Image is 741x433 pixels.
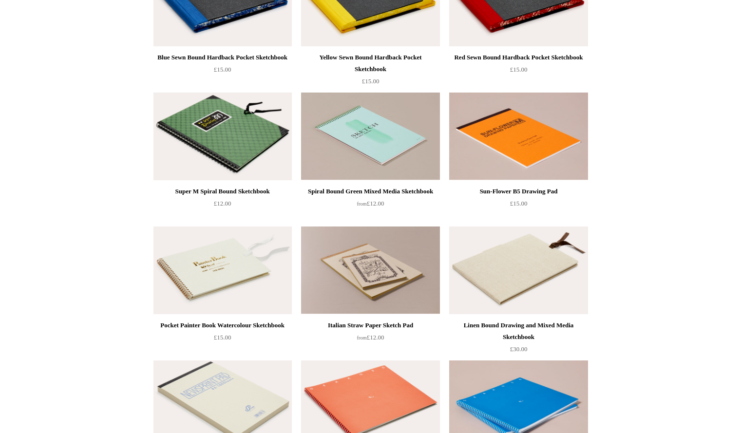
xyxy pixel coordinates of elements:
[449,226,588,314] a: Linen Bound Drawing and Mixed Media Sketchbook Linen Bound Drawing and Mixed Media Sketchbook
[301,186,439,226] a: Spiral Bound Green Mixed Media Sketchbook from£12.00
[301,320,439,359] a: Italian Straw Paper Sketch Pad from£12.00
[153,186,292,226] a: Super M Spiral Bound Sketchbook £12.00
[214,66,231,73] span: £15.00
[362,77,380,85] span: £15.00
[156,52,289,63] div: Blue Sewn Bound Hardback Pocket Sketchbook
[153,52,292,92] a: Blue Sewn Bound Hardback Pocket Sketchbook £15.00
[153,93,292,180] a: Super M Spiral Bound Sketchbook Super M Spiral Bound Sketchbook
[153,226,292,314] img: Pocket Painter Book Watercolour Sketchbook
[301,93,439,180] img: Spiral Bound Green Mixed Media Sketchbook
[301,52,439,92] a: Yellow Sewn Bound Hardback Pocket Sketchbook £15.00
[304,186,437,197] div: Spiral Bound Green Mixed Media Sketchbook
[214,334,231,341] span: £15.00
[301,93,439,180] a: Spiral Bound Green Mixed Media Sketchbook Spiral Bound Green Mixed Media Sketchbook
[357,200,384,207] span: £12.00
[510,345,528,353] span: £30.00
[449,186,588,226] a: Sun-Flower B5 Drawing Pad £15.00
[510,200,528,207] span: £15.00
[214,200,231,207] span: £12.00
[452,186,585,197] div: Sun-Flower B5 Drawing Pad
[452,320,585,343] div: Linen Bound Drawing and Mixed Media Sketchbook
[156,186,289,197] div: Super M Spiral Bound Sketchbook
[449,93,588,180] a: Sun-Flower B5 Drawing Pad Sun-Flower B5 Drawing Pad
[449,93,588,180] img: Sun-Flower B5 Drawing Pad
[301,226,439,314] img: Italian Straw Paper Sketch Pad
[153,93,292,180] img: Super M Spiral Bound Sketchbook
[153,226,292,314] a: Pocket Painter Book Watercolour Sketchbook Pocket Painter Book Watercolour Sketchbook
[357,334,384,341] span: £12.00
[452,52,585,63] div: Red Sewn Bound Hardback Pocket Sketchbook
[357,335,367,340] span: from
[153,320,292,359] a: Pocket Painter Book Watercolour Sketchbook £15.00
[510,66,528,73] span: £15.00
[156,320,289,331] div: Pocket Painter Book Watercolour Sketchbook
[304,52,437,75] div: Yellow Sewn Bound Hardback Pocket Sketchbook
[301,226,439,314] a: Italian Straw Paper Sketch Pad Italian Straw Paper Sketch Pad
[449,320,588,359] a: Linen Bound Drawing and Mixed Media Sketchbook £30.00
[449,226,588,314] img: Linen Bound Drawing and Mixed Media Sketchbook
[357,201,367,207] span: from
[449,52,588,92] a: Red Sewn Bound Hardback Pocket Sketchbook £15.00
[304,320,437,331] div: Italian Straw Paper Sketch Pad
